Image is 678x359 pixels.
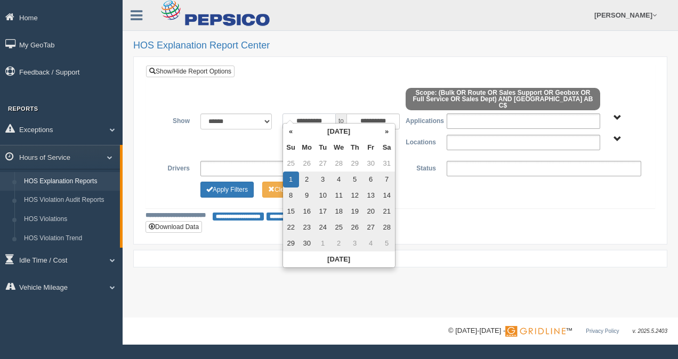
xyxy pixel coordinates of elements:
td: 20 [363,203,379,219]
label: Status [400,161,441,174]
button: Change Filter Options [262,182,315,198]
td: 31 [379,156,395,172]
td: 26 [347,219,363,235]
td: 13 [363,187,379,203]
td: 3 [347,235,363,251]
td: 3 [315,172,331,187]
td: 14 [379,187,395,203]
td: 22 [283,219,299,235]
td: 17 [315,203,331,219]
th: » [379,124,395,140]
td: 10 [315,187,331,203]
label: Locations [400,135,441,148]
td: 21 [379,203,395,219]
label: Applications [400,113,441,126]
td: 19 [347,203,363,219]
a: Show/Hide Report Options [146,66,235,77]
td: 18 [331,203,347,219]
th: Fr [363,140,379,156]
td: 28 [379,219,395,235]
a: HOS Explanation Reports [19,172,120,191]
span: Scope: (Bulk OR Route OR Sales Support OR Geobox OR Full Service OR Sales Dept) AND [GEOGRAPHIC_D... [406,88,600,110]
td: 26 [299,156,315,172]
td: 1 [315,235,331,251]
td: 1 [283,172,299,187]
td: 12 [347,187,363,203]
td: 6 [363,172,379,187]
td: 2 [299,172,315,187]
img: Gridline [505,326,566,337]
th: [DATE] [299,124,379,140]
label: Show [154,113,195,126]
td: 16 [299,203,315,219]
td: 8 [283,187,299,203]
th: « [283,124,299,140]
td: 15 [283,203,299,219]
th: [DATE] [283,251,395,267]
td: 30 [363,156,379,172]
th: Th [347,140,363,156]
th: Mo [299,140,315,156]
th: Su [283,140,299,156]
span: to [336,113,346,129]
td: 27 [315,156,331,172]
div: © [DATE]-[DATE] - ™ [448,325,667,337]
label: Drivers [154,161,195,174]
td: 28 [331,156,347,172]
th: Sa [379,140,395,156]
span: v. 2025.5.2403 [633,328,667,334]
td: 29 [347,156,363,172]
a: Privacy Policy [586,328,619,334]
td: 24 [315,219,331,235]
td: 5 [379,235,395,251]
a: HOS Violations [19,210,120,229]
a: HOS Violation Audit Reports [19,191,120,210]
td: 2 [331,235,347,251]
td: 4 [363,235,379,251]
td: 25 [331,219,347,235]
td: 29 [283,235,299,251]
th: Tu [315,140,331,156]
button: Change Filter Options [200,182,254,198]
td: 9 [299,187,315,203]
a: HOS Violation Trend [19,229,120,248]
td: 23 [299,219,315,235]
td: 4 [331,172,347,187]
td: 11 [331,187,347,203]
td: 25 [283,156,299,172]
h2: HOS Explanation Report Center [133,40,667,51]
td: 5 [347,172,363,187]
th: We [331,140,347,156]
td: 27 [363,219,379,235]
td: 30 [299,235,315,251]
button: Download Data [146,221,202,233]
td: 7 [379,172,395,187]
